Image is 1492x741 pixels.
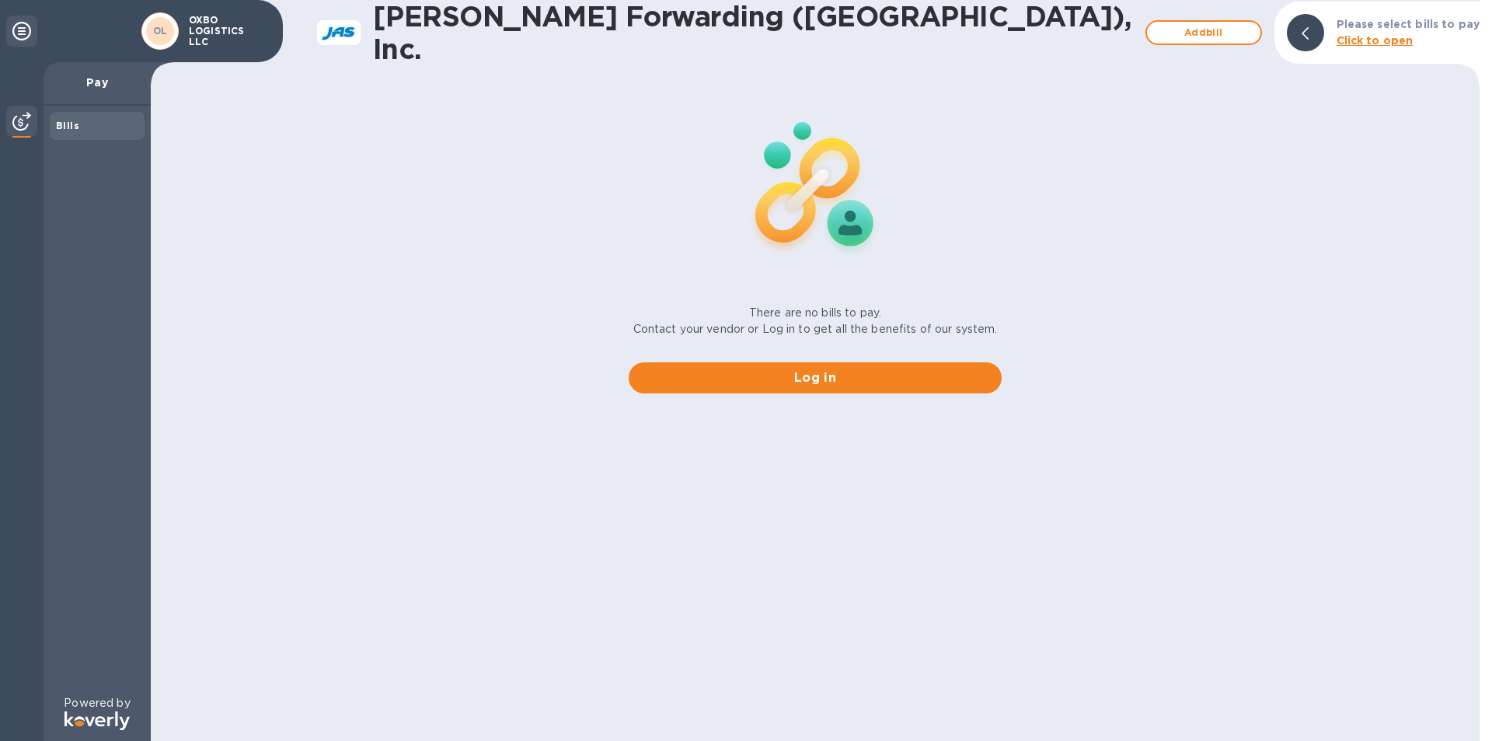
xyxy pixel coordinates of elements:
b: OL [153,25,168,37]
p: Powered by [64,695,130,711]
button: Addbill [1145,20,1262,45]
span: Log in [641,369,989,387]
b: Click to open [1337,34,1414,47]
img: Logo [64,711,130,730]
p: OXBO LOGISTICS LLC [189,15,267,47]
b: Bills [56,120,79,131]
b: Please select bills to pay [1337,18,1480,30]
p: Pay [56,75,138,90]
button: Log in [629,362,1002,393]
p: There are no bills to pay. Contact your vendor or Log in to get all the benefits of our system. [633,305,998,337]
span: Add bill [1159,23,1248,42]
